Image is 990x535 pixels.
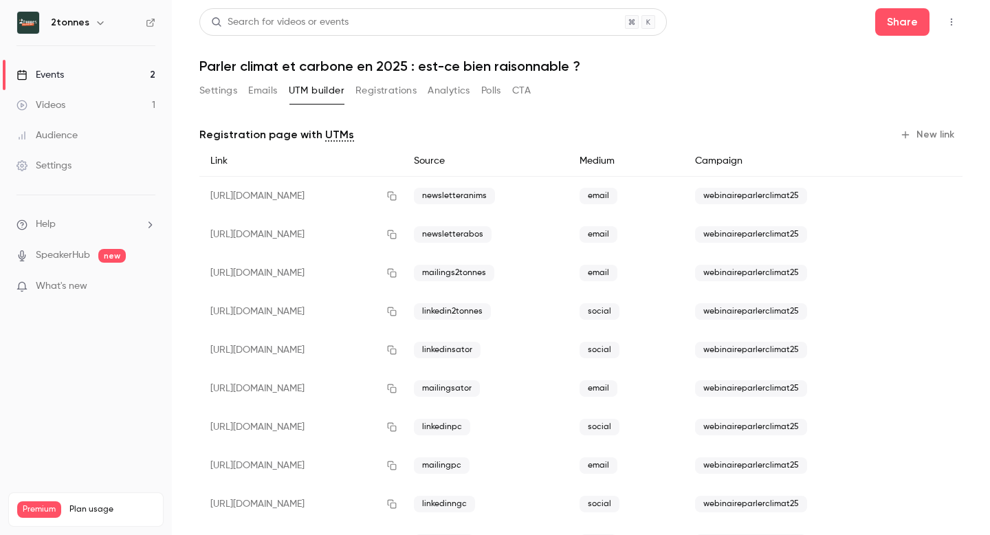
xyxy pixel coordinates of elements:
div: Campaign [684,146,894,177]
h1: Parler climat et carbone en 2025 : est-ce bien raisonnable ? [199,58,962,74]
div: [URL][DOMAIN_NAME] [199,331,403,369]
span: social [580,496,619,512]
div: Audience [16,129,78,142]
button: Registrations [355,80,417,102]
a: SpeakerHub [36,248,90,263]
button: UTM builder [289,80,344,102]
iframe: Noticeable Trigger [139,281,155,293]
button: Analytics [428,80,470,102]
button: Settings [199,80,237,102]
button: Share [875,8,929,36]
span: new [98,249,126,263]
span: webinaireparlerclimat25 [695,188,807,204]
span: social [580,419,619,435]
div: Videos [16,98,65,112]
div: [URL][DOMAIN_NAME] [199,369,403,408]
div: [URL][DOMAIN_NAME] [199,446,403,485]
span: webinaireparlerclimat25 [695,303,807,320]
h6: 2tonnes [51,16,89,30]
span: Plan usage [69,504,155,515]
div: [URL][DOMAIN_NAME] [199,177,403,216]
span: linkedinngc [414,496,475,512]
img: 2tonnes [17,12,39,34]
div: Link [199,146,403,177]
span: linkedinpc [414,419,470,435]
button: New link [894,124,962,146]
span: linkedin2tonnes [414,303,491,320]
span: newsletteranims [414,188,495,204]
span: mailingsator [414,380,480,397]
span: newsletterabos [414,226,492,243]
span: email [580,226,617,243]
div: Source [403,146,569,177]
button: CTA [512,80,531,102]
a: UTMs [325,127,354,143]
span: email [580,380,617,397]
span: Premium [17,501,61,518]
div: Settings [16,159,71,173]
span: webinaireparlerclimat25 [695,380,807,397]
div: Events [16,68,64,82]
span: email [580,188,617,204]
span: Help [36,217,56,232]
div: [URL][DOMAIN_NAME] [199,485,403,523]
span: webinaireparlerclimat25 [695,457,807,474]
span: social [580,342,619,358]
div: [URL][DOMAIN_NAME] [199,292,403,331]
span: webinaireparlerclimat25 [695,265,807,281]
div: Search for videos or events [211,15,349,30]
span: email [580,457,617,474]
span: linkedinsator [414,342,481,358]
li: help-dropdown-opener [16,217,155,232]
span: webinaireparlerclimat25 [695,226,807,243]
span: webinaireparlerclimat25 [695,342,807,358]
p: Registration page with [199,127,354,143]
button: Polls [481,80,501,102]
span: webinaireparlerclimat25 [695,496,807,512]
button: Emails [248,80,277,102]
span: email [580,265,617,281]
span: What's new [36,279,87,294]
span: mailings2tonnes [414,265,494,281]
span: social [580,303,619,320]
span: mailingpc [414,457,470,474]
div: [URL][DOMAIN_NAME] [199,408,403,446]
div: Medium [569,146,684,177]
div: [URL][DOMAIN_NAME] [199,254,403,292]
div: [URL][DOMAIN_NAME] [199,215,403,254]
span: webinaireparlerclimat25 [695,419,807,435]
